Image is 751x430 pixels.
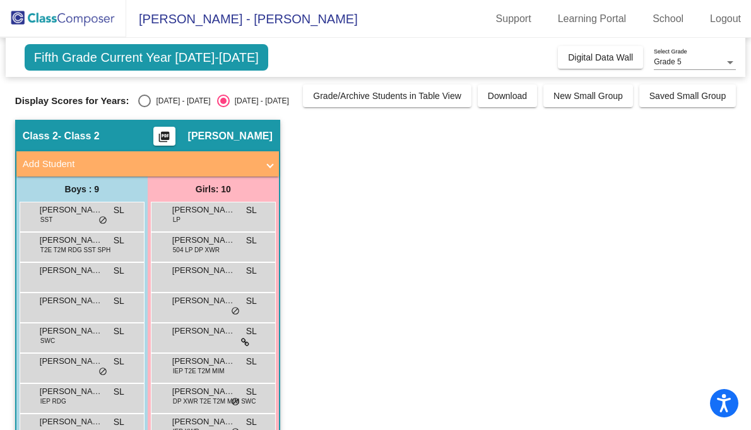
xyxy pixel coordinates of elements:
div: [DATE] - [DATE] [230,95,289,107]
mat-radio-group: Select an option [138,95,288,107]
span: SL [114,355,124,368]
a: School [642,9,694,29]
span: [PERSON_NAME] [40,264,103,277]
span: SL [114,385,124,398]
span: Display Scores for Years: [15,95,129,107]
span: 504 LP DP XWR [173,245,220,255]
button: New Small Group [543,84,633,107]
span: [PERSON_NAME] [172,385,235,398]
span: [PERSON_NAME] [172,325,235,337]
span: [PERSON_NAME] [40,325,103,337]
span: LP [173,215,180,224]
span: [PERSON_NAME] [PERSON_NAME] [40,204,103,216]
span: [PERSON_NAME] [188,130,273,142]
span: [PERSON_NAME] [40,294,103,307]
span: [PERSON_NAME] [172,355,235,368]
span: [PERSON_NAME] [PERSON_NAME] [40,234,103,247]
span: SL [246,325,257,338]
span: Class 2 [23,130,58,142]
span: Grade/Archive Students in Table View [313,91,461,101]
button: Digital Data Wall [558,46,643,69]
span: [PERSON_NAME] [172,204,235,216]
span: SL [114,415,124,429]
span: SL [246,234,257,247]
div: Girls: 10 [148,177,279,202]
span: [PERSON_NAME] [172,294,235,307]
span: do_not_disturb_alt [231,306,240,317]
span: SL [246,204,257,217]
mat-panel-title: Add Student [23,157,257,171]
span: New Small Group [553,91,623,101]
span: [PERSON_NAME] [172,415,235,428]
a: Learning Portal [548,9,637,29]
span: Saved Small Group [649,91,726,101]
span: SL [114,294,124,308]
a: Logout [700,9,751,29]
span: Grade 5 [654,57,681,66]
mat-expansion-panel-header: Add Student [16,151,279,177]
span: SL [246,294,257,308]
span: [PERSON_NAME] [40,355,103,368]
span: SWC [40,336,55,346]
button: Saved Small Group [639,84,736,107]
button: Grade/Archive Students in Table View [303,84,471,107]
span: SL [246,264,257,277]
button: Download [478,84,537,107]
span: Digital Data Wall [568,52,633,62]
span: do_not_disturb_alt [98,367,107,377]
span: SL [114,204,124,217]
span: [PERSON_NAME] [172,234,235,247]
span: DP XWR T2E T2M MIM SWC [173,397,256,406]
span: [PERSON_NAME] [40,415,103,428]
span: IEP T2E T2M MIM [173,366,225,376]
span: [PERSON_NAME] [40,385,103,398]
span: T2E T2M RDG SST SPH [40,245,110,255]
span: do_not_disturb_alt [98,216,107,226]
span: IEP RDG [40,397,66,406]
span: SL [246,415,257,429]
div: Boys : 9 [16,177,148,202]
span: SL [246,385,257,398]
span: Download [488,91,527,101]
span: SST [40,215,52,224]
span: [PERSON_NAME] - [PERSON_NAME] [126,9,358,29]
span: [PERSON_NAME] [172,264,235,277]
span: - Class 2 [58,130,100,142]
span: do_not_disturb_alt [231,397,240,407]
div: [DATE] - [DATE] [151,95,210,107]
span: SL [114,234,124,247]
mat-icon: picture_as_pdf [157,131,172,148]
span: SL [246,355,257,368]
span: SL [114,264,124,277]
a: Support [486,9,541,29]
button: Print Students Details [153,127,175,146]
span: SL [114,325,124,338]
span: Fifth Grade Current Year [DATE]-[DATE] [25,44,268,71]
